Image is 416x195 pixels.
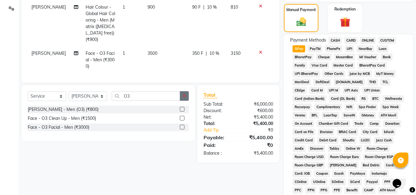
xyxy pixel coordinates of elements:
span: BharatPay Card [357,62,387,69]
span: PPG [319,187,329,194]
span: Card on File [293,128,315,136]
span: LoanTap [322,112,339,119]
span: Paypal [364,178,380,185]
span: PPR [382,178,393,185]
span: PhonePe [325,45,342,52]
div: ₹6,000.00 [238,101,278,108]
span: TCL [380,79,390,86]
span: | [203,4,204,10]
span: Family [293,62,307,69]
span: Venmo [293,112,307,119]
span: Wellnessta [383,95,404,102]
span: Jazz Cash [374,137,394,144]
span: Other Cards [322,70,345,77]
span: CUSTOM [378,37,396,44]
span: UPI [345,45,354,52]
span: Chamber Gift Card [317,120,350,127]
span: Complimentary [314,104,342,111]
span: City Card [361,128,380,136]
span: Shoutlo [341,137,357,144]
span: UPI M [327,87,340,94]
span: Credit Card [293,137,315,144]
span: Face - O3 Facial - Men (₹3000) [86,51,115,69]
div: ₹5,400.00 [238,134,278,141]
span: Card: IOB [293,170,312,177]
span: Master Card [332,62,355,69]
span: On Account [293,120,314,127]
span: Juice by MCB [348,70,372,77]
span: Envision [318,128,334,136]
span: UOnline [311,178,327,185]
span: RS [360,95,368,102]
span: | [206,50,207,57]
span: SOnline [330,178,346,185]
div: Discount: [199,108,238,114]
span: BRAC Card [337,128,358,136]
span: THD [367,79,378,86]
span: 10 % [209,50,219,57]
iframe: chat widget [390,170,410,189]
span: PPC [293,187,303,194]
span: BharatPay [293,54,313,61]
span: Room Charge GBP [293,162,325,169]
span: Tabby [328,145,341,152]
span: CARD [344,37,357,44]
span: [PERSON_NAME] [328,162,358,169]
span: AmEx [293,145,305,152]
span: PPE [332,187,342,194]
span: Spa Week [380,104,401,111]
span: Visa Card [309,62,329,69]
span: MosamBee [334,54,355,61]
span: Debit Card [317,137,338,144]
div: ₹5,400.00 [238,120,278,127]
span: Discover [308,145,325,152]
div: ₹5,400.00 [238,114,278,120]
span: UPI Union [362,87,382,94]
span: 3150 [231,51,240,56]
span: Benefit [344,187,359,194]
span: CASH [329,37,342,44]
span: ATH Movil [378,112,398,119]
span: 3500 [147,51,157,56]
span: Hair Colour - Global Hair Coloring - Men (Matrix ([MEDICAL_DATA] free)) (₹900) [86,4,115,42]
span: Bank [381,54,393,61]
span: Gcash [332,170,346,177]
div: Balance : [199,150,238,156]
span: Room Charge USD [293,153,325,160]
span: Card (Indian Bank) [293,95,326,102]
div: Face - O3 Clean Up - Men (₹1500) [28,115,96,122]
span: Spa Finder [357,104,378,111]
span: BFL [309,112,319,119]
span: COnline [293,178,309,185]
span: 90 F [192,4,201,10]
span: Bad Debts [361,162,382,169]
span: Online W [344,145,362,152]
span: 900 [147,4,155,10]
div: Paid: [199,141,238,149]
div: Total: [199,120,238,127]
div: Sub Total: [199,101,238,108]
span: [DOMAIN_NAME] [334,79,365,86]
span: Razorpay [293,104,312,111]
span: Donation [383,120,401,127]
span: Card: IDFC [384,162,405,169]
span: MyT Money [374,70,396,77]
span: BTC [370,95,381,102]
div: ₹0 [245,127,278,133]
span: Instamojo [370,170,389,177]
span: Total [204,92,218,98]
div: ₹5,400.00 [238,150,278,156]
span: Room Charge [365,145,390,152]
div: [PERSON_NAME] - Men (O3) (₹800) [28,106,99,113]
span: 10 % [207,4,217,10]
span: UPI Axis [343,87,360,94]
span: NearBuy [357,45,374,52]
span: Comp [368,120,381,127]
span: 1 [123,51,125,56]
div: ₹0 [238,141,278,149]
span: [PERSON_NAME] [31,4,66,10]
span: SaveIN [342,112,357,119]
span: Cheque [316,54,332,61]
span: SCard [348,178,362,185]
span: GPay [293,45,305,52]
